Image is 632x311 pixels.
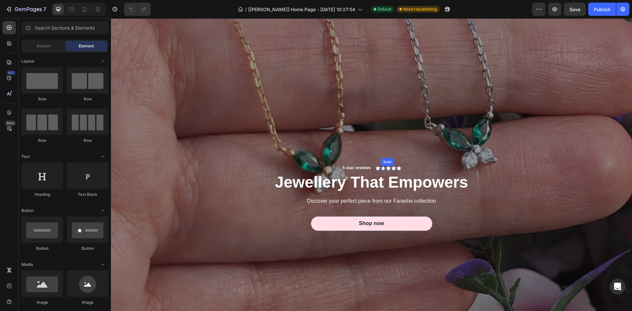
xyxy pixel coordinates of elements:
[37,43,51,49] span: Section
[67,138,108,143] div: Row
[67,299,108,305] div: Image
[21,299,63,305] div: Image
[21,96,63,102] div: Row
[378,6,391,12] span: Default
[610,279,625,295] div: Open Intercom Messenger
[67,96,108,102] div: Row
[21,192,63,197] div: Heading
[69,179,453,186] p: Discover your perfect piece from our Farasha collection
[248,202,273,209] p: Shop now
[6,70,16,75] div: 450
[564,3,586,16] button: Save
[111,18,632,311] iframe: Design area
[588,3,616,16] button: Publish
[3,3,49,16] button: 7
[245,6,247,13] span: /
[231,147,260,152] p: 5 star reviews
[98,151,108,162] span: Toggle open
[98,259,108,270] span: Toggle open
[5,120,16,126] div: Beta
[21,246,63,251] div: Button
[21,208,34,214] span: Button
[43,5,46,13] p: 7
[67,192,108,197] div: Text Block
[248,6,355,13] span: [[PERSON_NAME]] Home Page - [DATE] 10:27:54
[200,198,322,213] a: Shop now
[594,6,610,13] div: Publish
[569,7,580,12] span: Save
[98,56,108,66] span: Toggle open
[124,3,151,16] div: Undo/Redo
[98,205,108,216] span: Toggle open
[21,58,34,64] span: Layout
[21,154,30,160] span: Text
[403,6,437,12] span: Need republishing
[68,153,453,175] h2: Jewellery That Empowers
[21,262,33,268] span: Media
[21,138,63,143] div: Row
[79,43,94,49] span: Element
[21,21,108,34] input: Search Sections & Elements
[67,246,108,251] div: Button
